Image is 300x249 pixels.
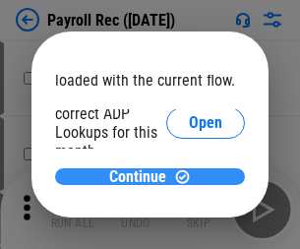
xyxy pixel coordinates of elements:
div: Please select the correct ADP Lookups for this month [55,86,166,160]
span: Open [189,115,222,131]
button: ContinueContinue [55,168,245,185]
button: Open [166,107,245,139]
span: Continue [109,169,166,185]
img: Continue [174,168,191,185]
